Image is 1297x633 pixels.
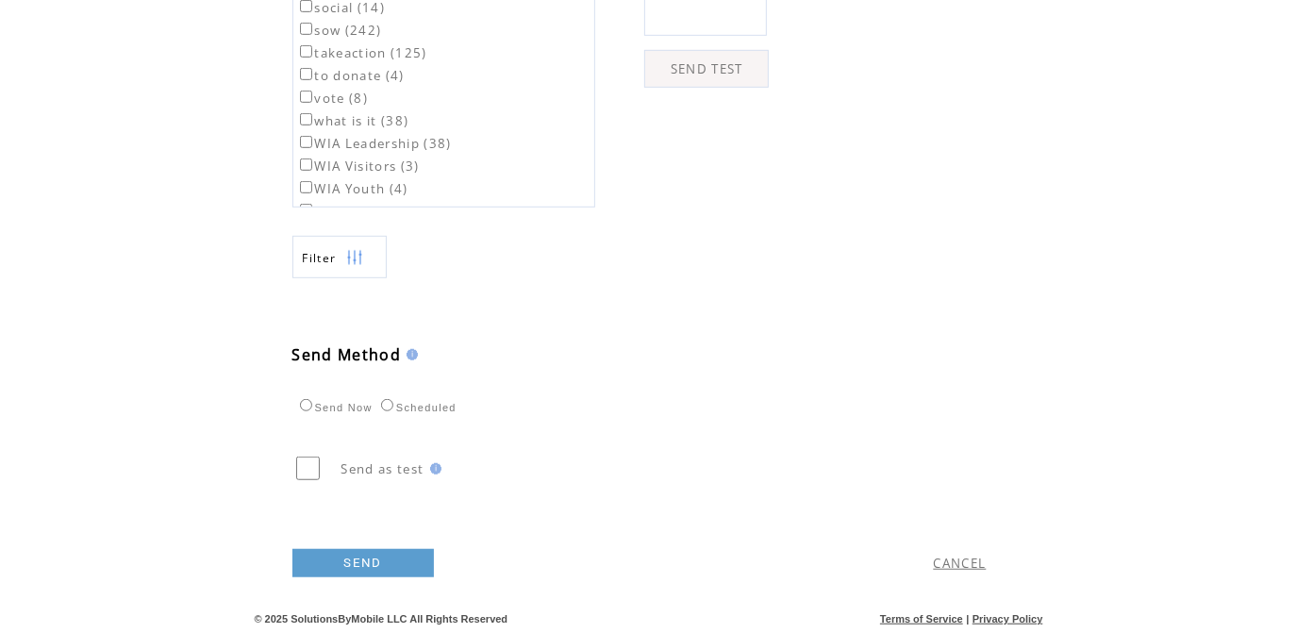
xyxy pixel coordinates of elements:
a: SEND TEST [644,50,769,88]
a: SEND [292,549,434,577]
label: sow (242) [296,22,382,39]
input: vote (8) [300,91,312,103]
input: WIA Visitors (3) [300,158,312,171]
input: sow (242) [300,23,312,35]
img: help.gif [401,349,418,360]
input: what is it (38) [300,113,312,125]
img: filters.png [346,237,363,279]
img: help.gif [424,463,441,475]
a: Terms of Service [880,613,963,625]
input: Send Now [300,399,312,411]
a: Filter [292,236,387,278]
span: Send as test [341,460,424,477]
a: Privacy Policy [973,613,1043,625]
input: WIA Youth (4) [300,181,312,193]
label: Scheduled [376,402,457,413]
input: Scheduled [381,399,393,411]
label: WIA Youth (4) [296,180,408,197]
label: WIA Visitors (3) [296,158,420,175]
label: vote (8) [296,90,369,107]
span: | [966,613,969,625]
label: takeaction (125) [296,44,427,61]
input: wiachoir (16) [300,204,312,216]
a: CANCEL [934,555,987,572]
span: Show filters [303,250,337,266]
label: Send Now [295,402,373,413]
label: WIA Leadership (38) [296,135,452,152]
span: Send Method [292,344,402,365]
input: WIA Leadership (38) [300,136,312,148]
input: to donate (4) [300,68,312,80]
label: to donate (4) [296,67,405,84]
label: what is it (38) [296,112,409,129]
span: © 2025 SolutionsByMobile LLC All Rights Reserved [255,613,508,625]
label: wiachoir (16) [296,203,404,220]
input: takeaction (125) [300,45,312,58]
